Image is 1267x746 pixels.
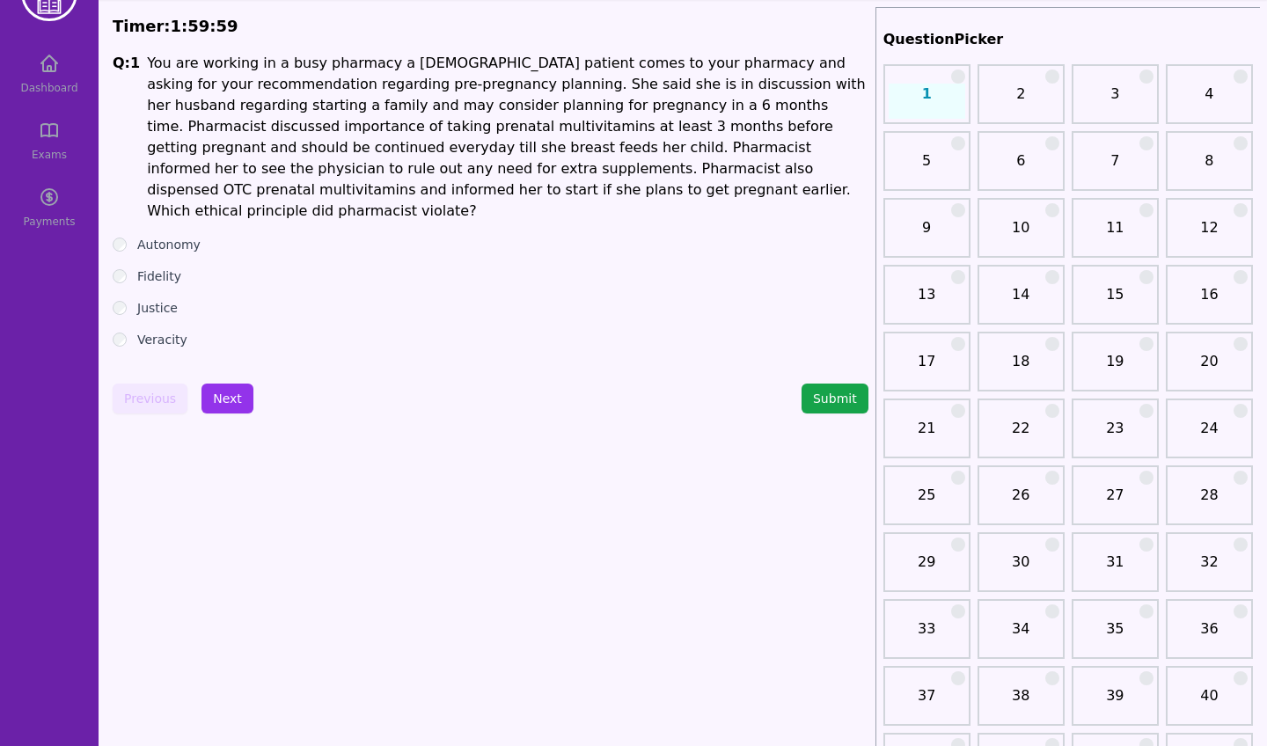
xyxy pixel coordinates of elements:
a: 2 [983,84,1059,119]
a: 18 [983,351,1059,386]
button: Next [201,384,253,413]
a: 11 [1077,217,1153,252]
a: 20 [1171,351,1248,386]
a: 1 [889,84,965,119]
a: 13 [889,284,965,319]
div: Timer: : : [113,14,868,39]
a: 39 [1077,685,1153,720]
a: 6 [983,150,1059,186]
a: 15 [1077,284,1153,319]
a: 7 [1077,150,1153,186]
a: 21 [889,418,965,453]
a: 23 [1077,418,1153,453]
label: Veracity [137,331,187,348]
label: Autonomy [137,236,201,253]
a: 38 [983,685,1059,720]
a: 36 [1171,618,1248,654]
a: 29 [889,552,965,587]
a: 30 [983,552,1059,587]
a: 12 [1171,217,1248,252]
a: 32 [1171,552,1248,587]
a: 14 [983,284,1059,319]
h1: Q: 1 [113,53,140,222]
a: 10 [983,217,1059,252]
a: 16 [1171,284,1248,319]
a: 40 [1171,685,1248,720]
a: 3 [1077,84,1153,119]
a: 34 [983,618,1059,654]
a: 35 [1077,618,1153,654]
a: 25 [889,485,965,520]
span: 59 [187,17,209,35]
h1: You are working in a busy pharmacy a [DEMOGRAPHIC_DATA] patient comes to your pharmacy and asking... [147,53,868,222]
h2: QuestionPicker [883,29,1253,50]
button: Submit [802,384,868,413]
a: 9 [889,217,965,252]
a: 28 [1171,485,1248,520]
a: 37 [889,685,965,720]
a: 24 [1171,418,1248,453]
a: 5 [889,150,965,186]
a: 22 [983,418,1059,453]
a: 33 [889,618,965,654]
a: 19 [1077,351,1153,386]
a: 8 [1171,150,1248,186]
label: Fidelity [137,267,181,285]
label: Justice [137,299,178,317]
a: 31 [1077,552,1153,587]
span: 1 [171,17,182,35]
span: 59 [216,17,238,35]
a: 26 [983,485,1059,520]
a: 17 [889,351,965,386]
a: 4 [1171,84,1248,119]
a: 27 [1077,485,1153,520]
